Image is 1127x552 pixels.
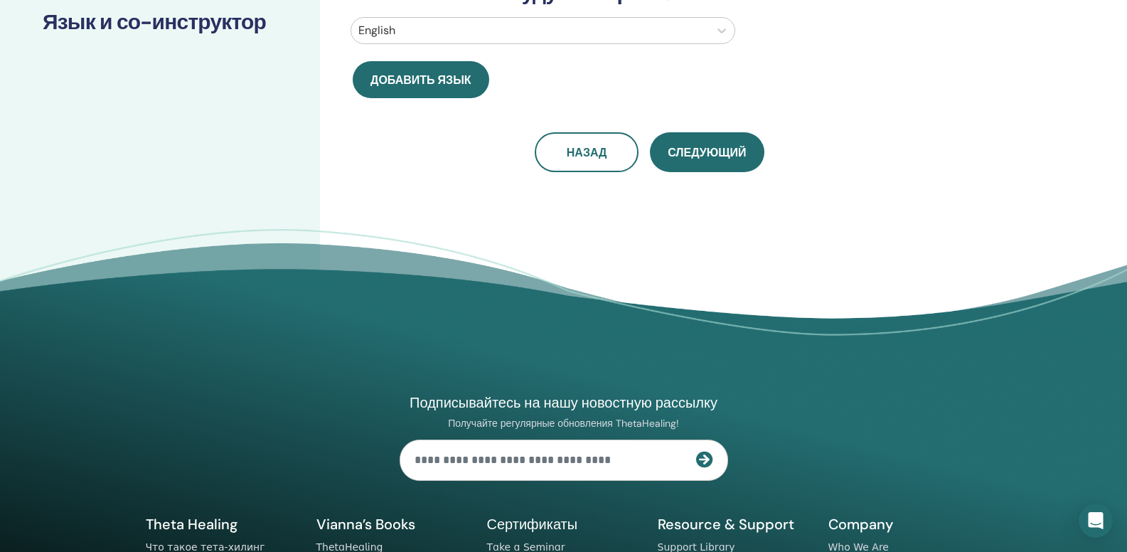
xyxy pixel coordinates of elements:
h5: Сертификаты [487,515,641,534]
span: Назад [567,145,607,160]
button: Добавить язык [353,61,489,98]
h4: Подписывайтесь на нашу новостную рассылку [400,393,728,412]
span: Добавить язык [370,73,471,87]
p: Получайте регулярные обновления ThetaHealing! [400,417,728,430]
h3: Язык и со-инструктор [43,9,277,35]
h5: Resource & Support [658,515,811,534]
button: Назад [535,132,639,172]
button: Следующий [650,132,764,172]
div: Open Intercom Messenger [1079,504,1113,538]
span: Следующий [668,145,746,160]
h5: Company [828,515,982,534]
h5: Theta Healing [146,515,299,534]
h5: Vianna’s Books [316,515,470,534]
